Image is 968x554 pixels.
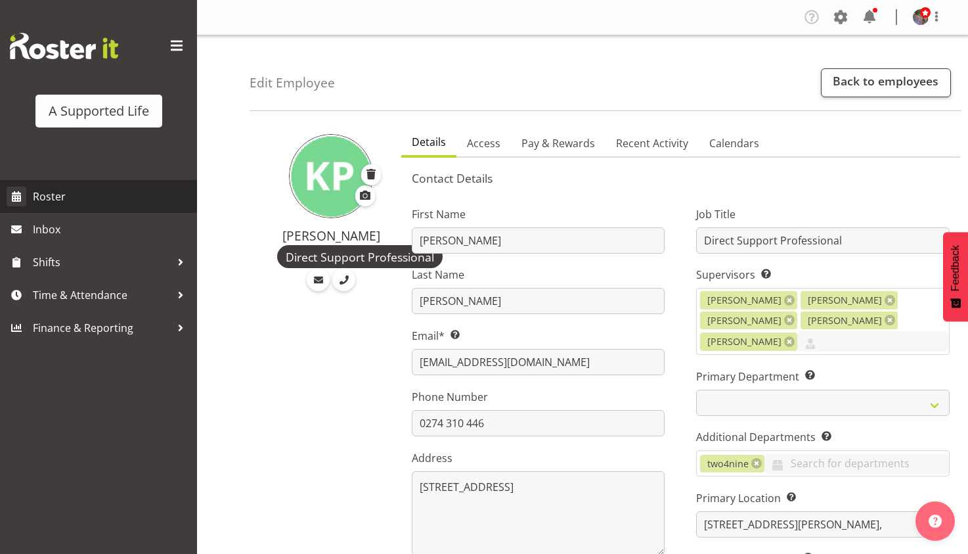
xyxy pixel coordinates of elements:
[950,245,961,291] span: Feedback
[10,33,118,59] img: Rosterit website logo
[33,285,171,305] span: Time & Attendance
[412,349,665,375] input: Email Address
[412,134,446,150] span: Details
[289,134,373,218] img: karen-powell5854.jpg
[943,232,968,321] button: Feedback - Show survey
[33,252,171,272] span: Shifts
[707,457,749,471] span: two4nine
[707,293,781,308] span: [PERSON_NAME]
[277,229,385,243] h4: [PERSON_NAME]
[707,335,781,349] span: [PERSON_NAME]
[696,369,950,384] label: Primary Department
[412,267,665,283] label: Last Name
[412,206,665,222] label: First Name
[286,248,434,265] span: Direct Support Professional
[412,389,665,405] label: Phone Number
[412,227,665,254] input: First Name
[707,313,781,328] span: [PERSON_NAME]
[696,227,950,254] input: Job Title
[412,328,665,344] label: Email*
[821,68,951,97] a: Back to employees
[808,313,882,328] span: [PERSON_NAME]
[412,410,665,436] input: Phone Number
[412,450,665,466] label: Address
[33,219,190,239] span: Inbox
[412,171,950,185] h5: Contact Details
[616,135,688,151] span: Recent Activity
[33,318,171,338] span: Finance & Reporting
[696,429,950,445] label: Additional Departments
[250,76,335,90] h4: Edit Employee
[412,288,665,314] input: Last Name
[521,135,595,151] span: Pay & Rewards
[913,9,929,25] img: rebecca-batesb34ca9c4cab83ab085f7a62cef5c7591.png
[696,206,950,222] label: Job Title
[696,267,950,283] label: Supervisors
[332,268,355,291] a: Call Employee
[808,293,882,308] span: [PERSON_NAME]
[307,268,330,291] a: Email Employee
[696,490,950,506] label: Primary Location
[49,101,149,121] div: A Supported Life
[33,187,190,206] span: Roster
[709,135,759,151] span: Calendars
[467,135,500,151] span: Access
[929,515,942,528] img: help-xxl-2.png
[764,453,949,474] input: Search for departments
